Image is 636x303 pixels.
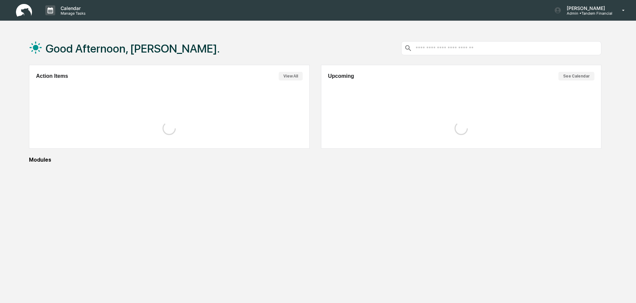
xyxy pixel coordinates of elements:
[55,11,89,16] p: Manage Tasks
[16,4,32,17] img: logo
[561,11,612,16] p: Admin • Tandem Financial
[46,42,220,55] h1: Good Afternoon, [PERSON_NAME].
[561,5,612,11] p: [PERSON_NAME]
[279,72,303,80] button: View All
[29,157,601,163] div: Modules
[36,73,68,79] h2: Action Items
[558,72,594,80] button: See Calendar
[55,5,89,11] p: Calendar
[328,73,354,79] h2: Upcoming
